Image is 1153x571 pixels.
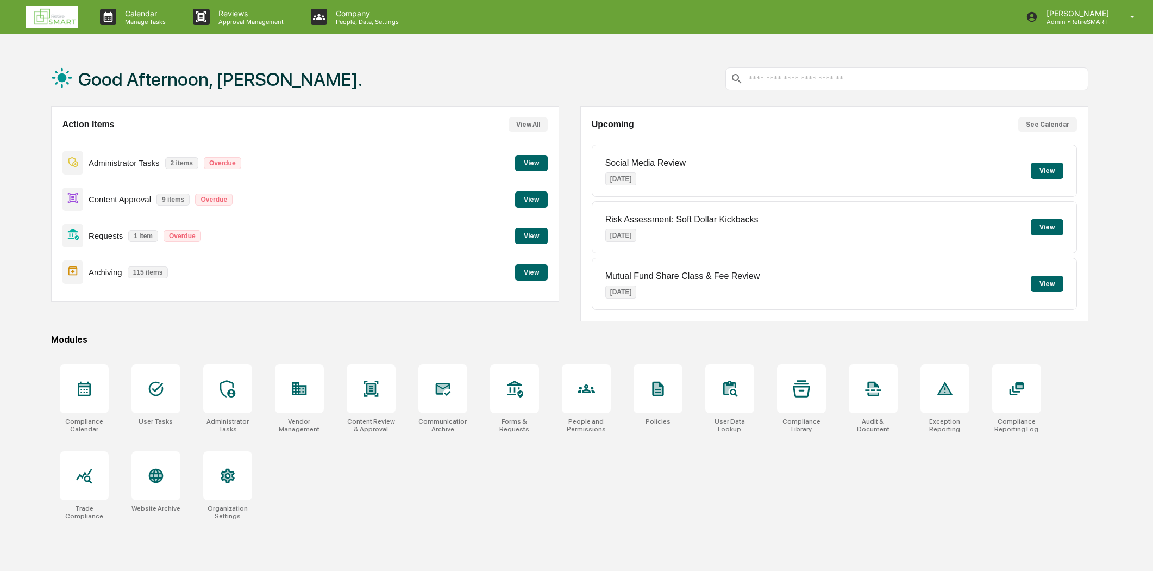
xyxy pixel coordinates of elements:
[418,418,467,433] div: Communications Archive
[1038,9,1114,18] p: [PERSON_NAME]
[26,6,78,28] img: logo
[156,194,190,206] p: 9 items
[210,18,289,26] p: Approval Management
[849,418,898,433] div: Audit & Document Logs
[605,271,760,281] p: Mutual Fund Share Class & Fee Review
[89,231,123,240] p: Requests
[327,9,404,18] p: Company
[60,505,109,520] div: Trade Compliance
[515,264,548,281] button: View
[1038,18,1114,26] p: Admin • RetireSMART
[210,9,289,18] p: Reviews
[605,215,759,225] p: Risk Assessment: Soft Dollar Kickbacks
[1031,163,1063,179] button: View
[327,18,404,26] p: People, Data, Settings
[60,418,109,433] div: Compliance Calendar
[203,418,252,433] div: Administrator Tasks
[203,505,252,520] div: Organization Settings
[139,418,173,425] div: User Tasks
[164,230,201,242] p: Overdue
[275,418,324,433] div: Vendor Management
[1118,535,1148,564] iframe: Open customer support
[605,229,637,242] p: [DATE]
[116,18,171,26] p: Manage Tasks
[562,418,611,433] div: People and Permissions
[646,418,671,425] div: Policies
[89,268,122,277] p: Archiving
[62,120,115,129] h2: Action Items
[509,117,548,132] button: View All
[777,418,826,433] div: Compliance Library
[490,418,539,433] div: Forms & Requests
[515,194,548,204] a: View
[515,191,548,208] button: View
[515,157,548,167] a: View
[116,9,171,18] p: Calendar
[1031,219,1063,235] button: View
[131,505,180,512] div: Website Archive
[1031,276,1063,292] button: View
[1018,117,1077,132] button: See Calendar
[51,334,1089,345] div: Modules
[605,172,637,185] p: [DATE]
[204,157,241,169] p: Overdue
[705,418,754,433] div: User Data Lookup
[165,157,198,169] p: 2 items
[78,69,362,90] h1: Good Afternoon, [PERSON_NAME].
[89,195,151,204] p: Content Approval
[605,285,637,299] p: [DATE]
[515,266,548,277] a: View
[920,418,969,433] div: Exception Reporting
[347,418,396,433] div: Content Review & Approval
[992,418,1041,433] div: Compliance Reporting Log
[515,230,548,240] a: View
[128,230,158,242] p: 1 item
[128,266,168,278] p: 115 items
[195,194,233,206] p: Overdue
[592,120,634,129] h2: Upcoming
[515,155,548,171] button: View
[89,158,160,167] p: Administrator Tasks
[515,228,548,244] button: View
[605,158,686,168] p: Social Media Review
